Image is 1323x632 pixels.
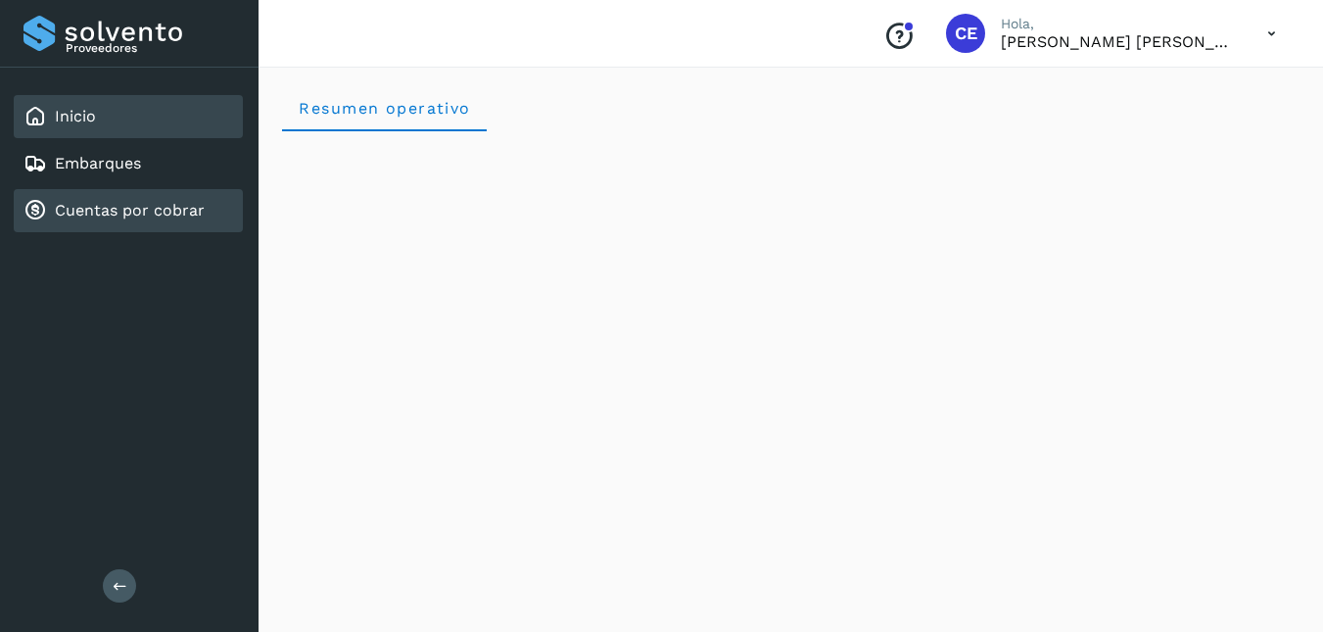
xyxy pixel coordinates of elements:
p: Proveedores [66,41,235,55]
p: CLAUDIA ELIZABETH SANCHEZ RAMIREZ [1001,32,1236,51]
p: Hola, [1001,16,1236,32]
a: Inicio [55,107,96,125]
a: Cuentas por cobrar [55,201,205,219]
div: Embarques [14,142,243,185]
a: Embarques [55,154,141,172]
div: Cuentas por cobrar [14,189,243,232]
div: Inicio [14,95,243,138]
span: Resumen operativo [298,99,471,118]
